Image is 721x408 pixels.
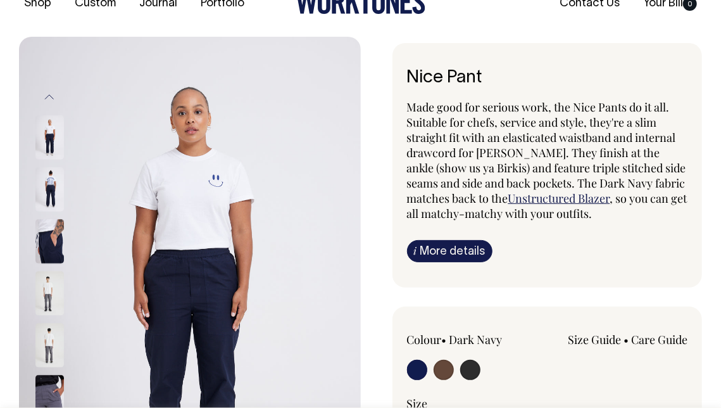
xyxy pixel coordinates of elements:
img: charcoal [35,323,64,367]
h6: Nice Pant [407,68,688,88]
span: , so you can get all matchy-matchy with your outfits. [407,191,687,221]
span: • [624,332,629,347]
a: Size Guide [568,332,621,347]
button: Previous [40,83,59,112]
img: dark-navy [35,219,64,264]
img: charcoal [35,271,64,316]
a: Care Guide [631,332,687,347]
img: dark-navy [35,115,64,160]
span: i [414,244,417,257]
span: Made good for serious work, the Nice Pants do it all. Suitable for chefs, service and style, they... [407,99,686,206]
div: Colour [407,332,519,347]
span: • [442,332,447,347]
label: Dark Navy [449,332,503,347]
a: Unstructured Blazer [508,191,610,206]
a: iMore details [407,240,492,262]
img: dark-navy [35,167,64,212]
